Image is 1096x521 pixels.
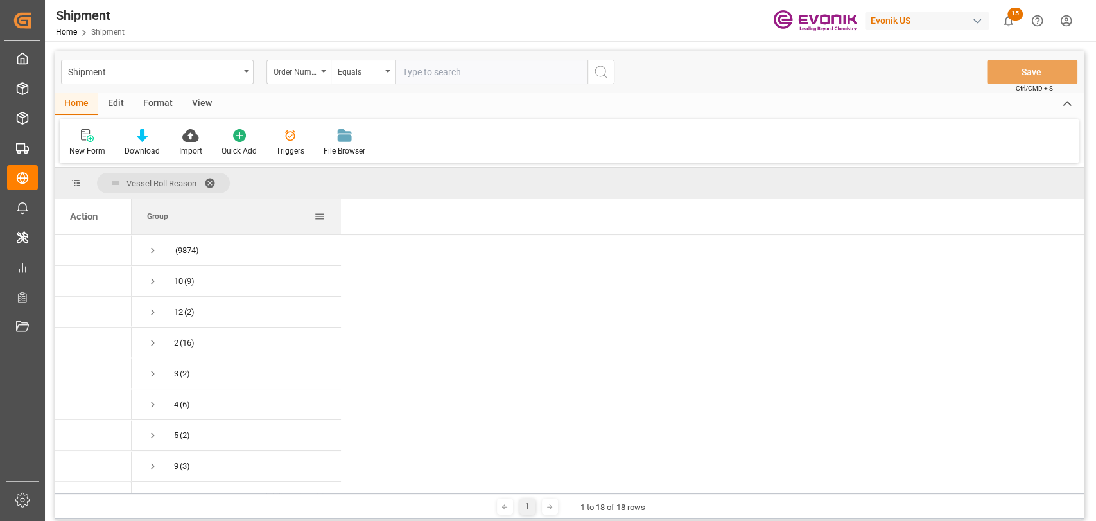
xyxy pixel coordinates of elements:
div: Evonik US [865,12,989,30]
div: Press SPACE to select this row. [55,451,132,482]
div: Press SPACE to select this row. [132,266,341,297]
span: Group [147,212,168,221]
div: 2 [174,328,178,358]
div: Press SPACE to select this row. [55,235,132,266]
div: Format [134,93,182,115]
div: 5 [174,421,178,450]
button: open menu [331,60,395,84]
div: Press SPACE to select this row. [132,297,341,328]
div: 9 [174,452,178,481]
span: Vessel Roll Reason [126,179,196,188]
div: Press SPACE to select this row. [55,420,132,451]
div: 1 [519,499,535,515]
button: Evonik US [865,8,994,33]
div: Carrier: Equipment unavailability or issues [174,482,314,512]
div: Download [125,145,160,157]
button: open menu [61,60,254,84]
div: Press SPACE to select this row. [132,482,341,513]
div: Press SPACE to select this row. [132,451,341,482]
div: New Form [69,145,105,157]
div: File Browser [324,145,365,157]
span: (9) [184,267,195,296]
div: View [182,93,222,115]
div: 4 [174,390,178,419]
div: Home [55,93,98,115]
button: Save [987,60,1077,84]
span: (2) [180,359,190,389]
div: Press SPACE to select this row. [55,328,132,358]
span: (4) [315,482,326,512]
div: Press SPACE to select this row. [55,358,132,389]
div: Order Number [274,63,317,78]
div: Equals [338,63,381,78]
div: Quick Add [222,145,257,157]
div: Press SPACE to select this row. [132,328,341,358]
span: (2) [184,297,195,327]
div: Press SPACE to select this row. [55,482,132,513]
div: 12 [174,297,183,327]
span: 15 [1007,8,1023,21]
button: open menu [266,60,331,84]
div: Press SPACE to select this row. [132,235,341,266]
div: 1 to 18 of 18 rows [580,501,645,514]
div: Action [70,211,98,222]
a: Home [56,28,77,37]
input: Type to search [395,60,587,84]
button: Help Center [1023,6,1052,35]
button: search button [587,60,614,84]
div: Edit [98,93,134,115]
button: show 15 new notifications [994,6,1023,35]
div: Press SPACE to select this row. [55,389,132,420]
span: Ctrl/CMD + S [1016,84,1053,93]
div: Press SPACE to select this row. [132,358,341,389]
div: 10 [174,267,183,296]
div: Shipment [56,6,125,25]
div: Import [179,145,202,157]
div: Press SPACE to select this row. [55,266,132,297]
div: 3 [174,359,178,389]
span: (3) [180,452,190,481]
div: Triggers [276,145,304,157]
div: Shipment [68,63,239,79]
img: Evonik-brand-mark-Deep-Purple-RGB.jpeg_1700498283.jpeg [773,10,857,32]
div: Press SPACE to select this row. [132,420,341,451]
span: (2) [180,421,190,450]
div: Press SPACE to select this row. [55,297,132,328]
div: Press SPACE to select this row. [132,389,341,420]
span: (9874) [175,236,199,265]
span: (16) [180,328,195,358]
span: (6) [180,390,190,419]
